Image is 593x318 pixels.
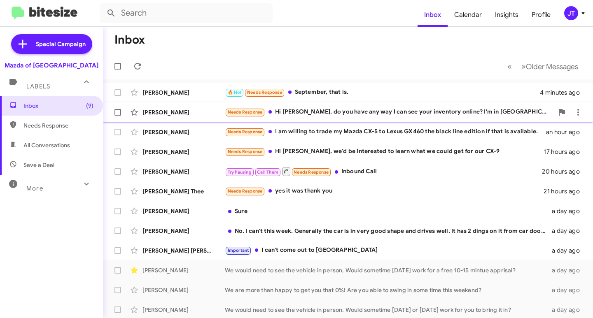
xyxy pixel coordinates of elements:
[551,286,586,294] div: a day ago
[542,167,586,176] div: 20 hours ago
[142,266,225,274] div: [PERSON_NAME]
[225,246,551,255] div: I can't come out to [GEOGRAPHIC_DATA]
[564,6,578,20] div: JT
[502,58,517,75] button: Previous
[142,227,225,235] div: [PERSON_NAME]
[225,107,553,117] div: Hi [PERSON_NAME], do you have any way I can see your inventory online? I'm in [GEOGRAPHIC_DATA] a...
[257,169,278,175] span: Call Them
[114,33,145,46] h1: Inbox
[142,286,225,294] div: [PERSON_NAME]
[525,3,557,27] a: Profile
[26,185,43,192] span: More
[225,166,542,176] div: Inbound Call
[418,3,448,27] a: Inbox
[544,148,586,156] div: 17 hours ago
[142,128,225,136] div: [PERSON_NAME]
[544,187,586,195] div: 21 hours ago
[247,90,282,95] span: Needs Response
[551,246,586,255] div: a day ago
[26,83,50,90] span: Labels
[516,58,583,75] button: Next
[142,187,225,195] div: [PERSON_NAME] Thee
[294,169,329,175] span: Needs Response
[225,227,551,235] div: No. I can't this week. Generally the car is in very good shape and drives well. It has 2 dings on...
[225,88,540,97] div: September, that is.
[228,188,263,194] span: Needs Response
[142,88,225,97] div: [PERSON_NAME]
[540,88,586,97] div: 4 minutes ago
[228,129,263,135] span: Needs Response
[142,148,225,156] div: [PERSON_NAME]
[86,102,93,110] span: (9)
[488,3,525,27] a: Insights
[142,207,225,215] div: [PERSON_NAME]
[100,3,273,23] input: Search
[142,167,225,176] div: [PERSON_NAME]
[11,34,92,54] a: Special Campaign
[225,306,551,314] div: We would need to see the vehicle in person. Would sometime [DATE] or [DATE] work for you to bring...
[228,149,263,154] span: Needs Response
[23,121,93,130] span: Needs Response
[23,102,93,110] span: Inbox
[23,141,70,149] span: All Conversations
[225,186,544,196] div: yes it was thank you
[142,108,225,116] div: [PERSON_NAME]
[503,58,583,75] nav: Page navigation example
[36,40,86,48] span: Special Campaign
[5,61,98,70] div: Mazda of [GEOGRAPHIC_DATA]
[142,246,225,255] div: [PERSON_NAME] [PERSON_NAME]
[507,61,512,72] span: «
[551,266,586,274] div: a day ago
[228,248,249,253] span: Important
[225,147,544,156] div: Hi [PERSON_NAME], we'd be interested to learn what we could get for our CX-9
[228,109,263,115] span: Needs Response
[551,227,586,235] div: a day ago
[448,3,488,27] a: Calendar
[225,286,551,294] div: We are more than happy to get you that 0%! Are you able to swing in some time this weekend?
[546,128,586,136] div: an hour ago
[225,266,551,274] div: We would need to see the vehicle in person, Would sometime [DATE] work for a free 10-15 mintue ap...
[23,161,54,169] span: Save a Deal
[551,207,586,215] div: a day ago
[526,62,578,71] span: Older Messages
[551,306,586,314] div: a day ago
[228,169,252,175] span: Try Pausing
[225,207,551,215] div: Sure
[521,61,526,72] span: »
[557,6,584,20] button: JT
[225,127,546,137] div: I am willing to trade my Mazda CX-5 to Lexus GX460 the black line edition if that is available.
[142,306,225,314] div: [PERSON_NAME]
[228,90,242,95] span: 🔥 Hot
